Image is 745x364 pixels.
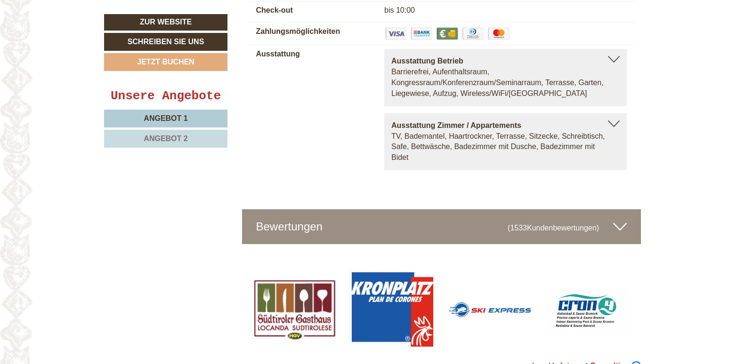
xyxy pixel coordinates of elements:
img: Maestro [487,26,510,41]
div: Hotel Gasthof Jochele [14,27,151,34]
small: 16:44 [14,45,151,52]
div: Mittwoch [159,7,211,23]
label: Ausstattung [256,49,300,60]
div: Barrierefrei, Aufenthaltsraum, Kongressraum/Konferenzraum/Seminarraum, Terrasse, Garten, Liegewie... [391,67,620,99]
a: Schreiben Sie uns [104,33,227,51]
div: bis 10:00 [377,5,634,16]
img: Diners Club [461,26,485,41]
span: Angebot 2 [144,135,187,142]
b: Ausstattung Zimmer / Appartements [391,121,521,129]
img: Banküberweisung [410,26,433,41]
div: Guten Tag, wie können wir Ihnen helfen? [7,25,155,54]
small: (1533 ) [508,224,599,232]
span: Kundenbewertungen [527,224,597,232]
img: Barzahlung [436,26,459,41]
span: Angebot 1 [144,114,187,122]
label: Zahlungsmöglichkeiten [256,26,340,37]
a: Zur Website [104,14,227,31]
button: Senden [309,246,370,264]
label: Check-out [256,5,293,16]
div: Unsere Angebote [104,87,227,105]
a: Jetzt buchen [104,53,227,71]
div: TV, Bademantel, Haartrockner, Terrasse, Sitzecke, Schreibtisch, Safe, Bettwäsche, Badezimmer mit ... [391,131,620,164]
b: Ausstattung Betrieb [391,57,463,65]
img: Visa [384,26,408,41]
div: Bewertungen [242,209,641,244]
